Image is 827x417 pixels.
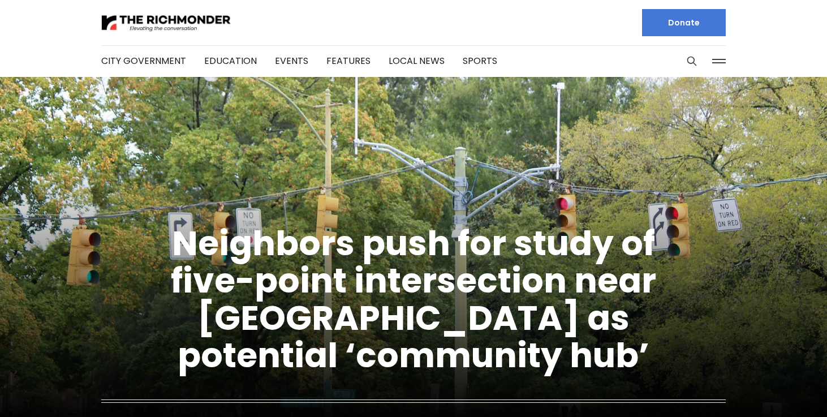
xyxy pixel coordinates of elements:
a: Education [204,54,257,67]
a: Neighbors push for study of five-point intersection near [GEOGRAPHIC_DATA] as potential ‘communit... [171,220,656,379]
button: Search this site [683,53,700,70]
img: The Richmonder [101,13,231,33]
a: Donate [642,9,726,36]
a: Sports [463,54,497,67]
a: Events [275,54,308,67]
a: City Government [101,54,186,67]
a: Local News [389,54,445,67]
a: Features [326,54,371,67]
